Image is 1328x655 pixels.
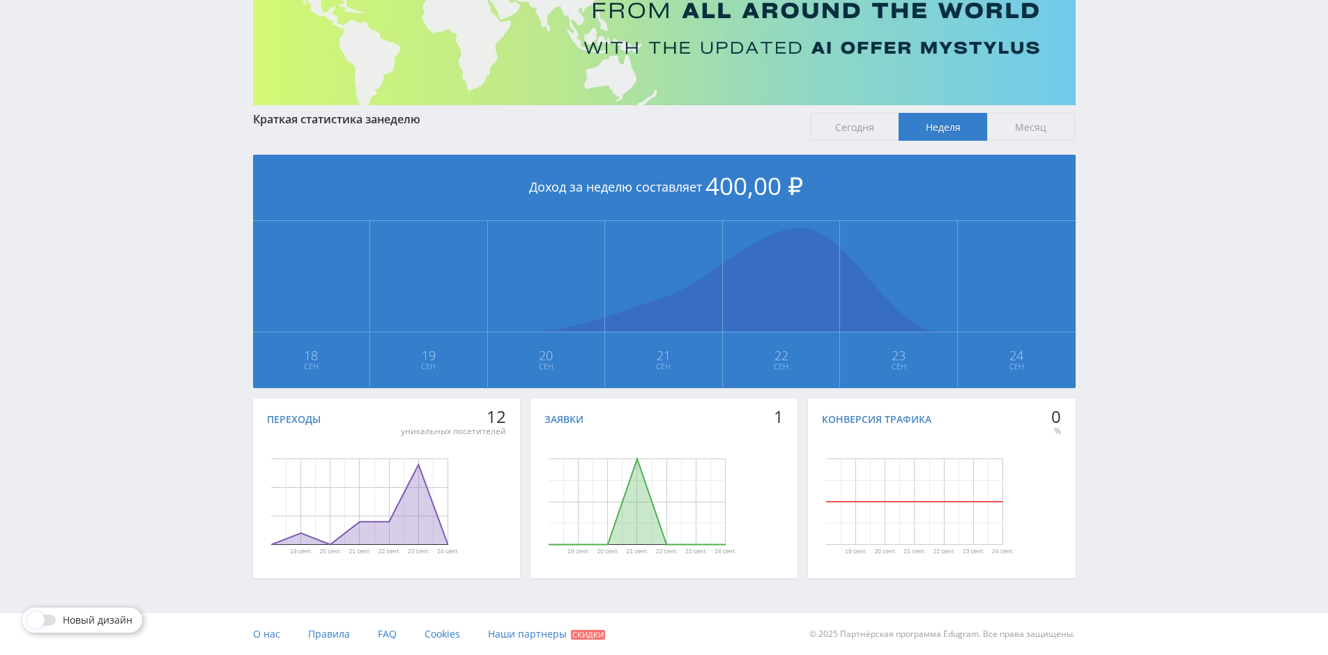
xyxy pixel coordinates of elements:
span: FAQ [378,627,397,640]
span: 24 [959,350,1075,361]
a: Правила [308,613,350,655]
text: 20 сент. [874,548,896,555]
span: неделю [377,111,420,127]
div: 12 [401,407,506,426]
a: О нас [253,613,280,655]
text: 19 сент. [567,548,589,555]
div: 1 [774,407,784,426]
span: 20 [489,350,604,361]
span: Правила [308,627,350,640]
div: Доход за неделю составляет [253,155,1076,221]
text: 22 сент. [933,548,955,555]
text: 20 сент. [319,548,341,555]
text: 23 сент. [407,548,429,555]
span: Сен [724,361,839,372]
span: Сен [841,361,956,372]
div: Краткая статистика за [253,113,797,125]
svg: Диаграмма. [780,432,1048,571]
span: Сен [489,361,604,372]
div: % [1051,426,1061,437]
text: 24 сент. [715,548,736,555]
a: FAQ [378,613,397,655]
span: 400,00 ₽ [705,169,803,202]
span: 22 [724,350,839,361]
text: 22 сент. [656,548,678,555]
span: Новый дизайн [63,615,132,626]
text: 19 сент. [290,548,312,555]
text: 24 сент. [437,548,459,555]
span: Скидки [571,630,605,640]
div: © 2025 Партнёрская программа Edugram. Все права защищены. [671,613,1075,655]
div: уникальных посетителей [401,426,506,437]
span: 18 [254,350,369,361]
text: 23 сент. [963,548,984,555]
text: 19 сент. [845,548,867,555]
span: 21 [606,350,722,361]
span: Cookies [425,627,460,640]
text: 20 сент. [597,548,618,555]
svg: Диаграмма. [225,432,494,571]
text: 21 сент. [904,548,926,555]
div: Конверсия трафика [822,414,931,425]
text: 21 сент. [349,548,370,555]
text: 22 сент. [378,548,399,555]
span: Сен [371,361,487,372]
span: Сен [606,361,722,372]
svg: Диаграмма. [503,432,771,571]
span: Месяц [987,113,1076,141]
div: Переходы [267,414,321,425]
div: Заявки [544,414,583,425]
span: О нас [253,627,280,640]
span: 19 [371,350,487,361]
span: Наши партнеры [488,627,567,640]
a: Cookies [425,613,460,655]
text: 24 сент. [992,548,1014,555]
span: Сегодня [810,113,899,141]
a: Наши партнеры Скидки [488,613,605,655]
text: 21 сент. [626,548,648,555]
span: 23 [841,350,956,361]
div: 0 [1051,407,1061,426]
span: Сен [959,361,1075,372]
span: Сен [254,361,369,372]
span: Неделя [899,113,987,141]
text: 23 сент. [685,548,707,555]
